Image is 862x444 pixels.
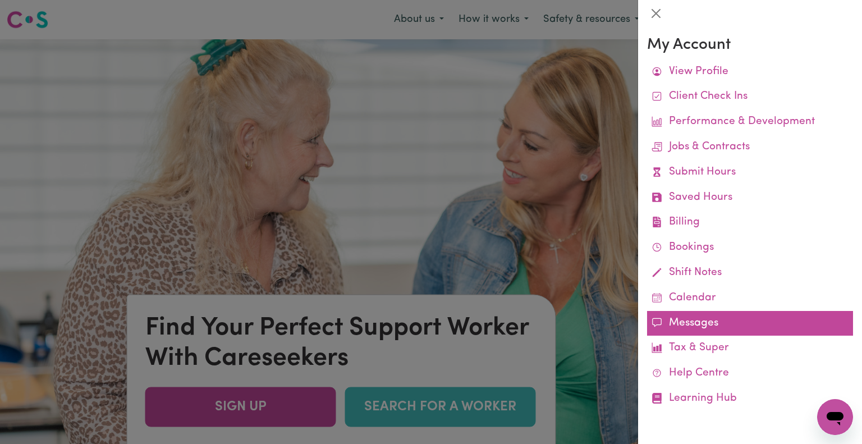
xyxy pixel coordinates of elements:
h3: My Account [647,36,853,55]
a: Submit Hours [647,160,853,185]
a: Learning Hub [647,386,853,411]
a: Shift Notes [647,260,853,286]
a: Help Centre [647,361,853,386]
a: View Profile [647,59,853,85]
a: Tax & Super [647,336,853,361]
a: Messages [647,311,853,336]
a: Client Check Ins [647,84,853,109]
a: Bookings [647,235,853,260]
button: Close [647,4,665,22]
a: Saved Hours [647,185,853,210]
a: Performance & Development [647,109,853,135]
iframe: Button to launch messaging window [817,399,853,435]
a: Jobs & Contracts [647,135,853,160]
a: Billing [647,210,853,235]
a: Calendar [647,286,853,311]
